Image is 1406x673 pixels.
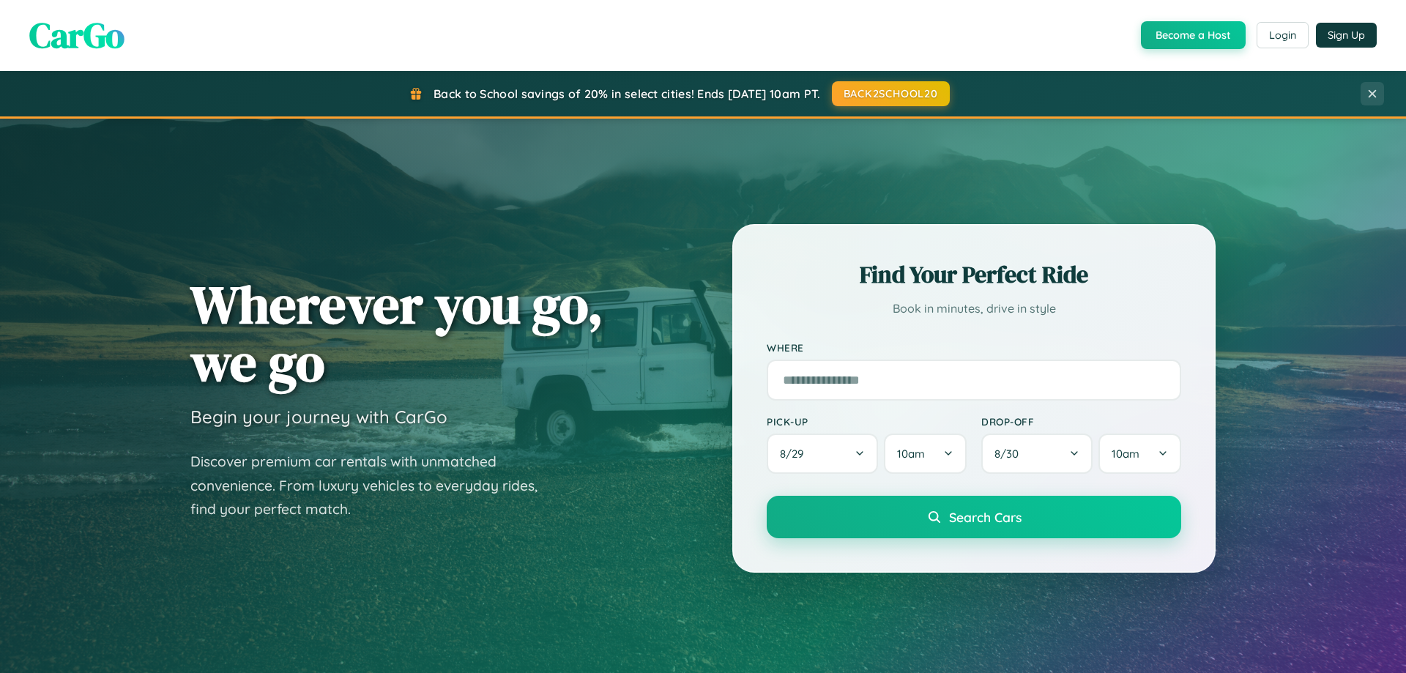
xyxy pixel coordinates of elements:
button: Search Cars [767,496,1181,538]
button: Sign Up [1316,23,1377,48]
h2: Find Your Perfect Ride [767,259,1181,291]
p: Book in minutes, drive in style [767,298,1181,319]
button: 10am [1098,434,1181,474]
h3: Begin your journey with CarGo [190,406,447,428]
span: Search Cars [949,509,1022,525]
button: 8/29 [767,434,878,474]
span: CarGo [29,11,124,59]
button: 8/30 [981,434,1093,474]
label: Drop-off [981,415,1181,428]
label: Where [767,341,1181,354]
p: Discover premium car rentals with unmatched convenience. From luxury vehicles to everyday rides, ... [190,450,557,521]
span: 10am [897,447,925,461]
button: 10am [884,434,967,474]
span: 8 / 30 [994,447,1026,461]
h1: Wherever you go, we go [190,275,603,391]
span: 8 / 29 [780,447,811,461]
span: 10am [1112,447,1139,461]
label: Pick-up [767,415,967,428]
button: Login [1257,22,1309,48]
button: Become a Host [1141,21,1246,49]
span: Back to School savings of 20% in select cities! Ends [DATE] 10am PT. [434,86,820,101]
button: BACK2SCHOOL20 [832,81,950,106]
